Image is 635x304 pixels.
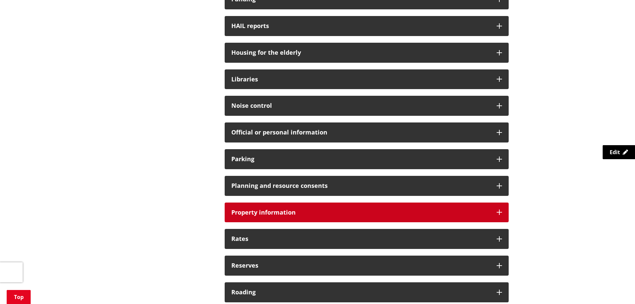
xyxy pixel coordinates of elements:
h3: Housing for the elderly [231,49,490,56]
iframe: Messenger Launcher [604,276,628,300]
h3: Parking [231,156,490,163]
h3: Rates [231,236,490,242]
h3: Libraries [231,76,490,83]
h3: Noise control [231,102,490,109]
a: Top [7,290,31,304]
h3: Reserves [231,262,490,269]
h3: Official or personal information [231,129,490,136]
a: Edit [603,145,635,159]
span: Edit [610,148,620,156]
h3: Roading [231,289,490,296]
h3: HAIL reports [231,23,490,29]
h3: Planning and resource consents [231,183,490,189]
h3: Property information [231,209,490,216]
